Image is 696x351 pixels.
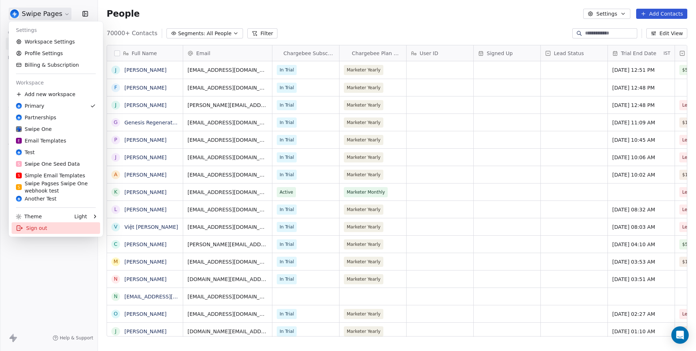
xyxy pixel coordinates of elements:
[18,173,20,178] span: S
[12,77,100,88] div: Workspace
[16,126,22,132] img: swipeone-app-icon.png
[16,160,80,168] div: Swipe One Seed Data
[16,114,56,121] div: Partnerships
[16,102,44,110] div: Primary
[12,48,100,59] a: Profile Settings
[16,149,35,156] div: Test
[74,213,87,220] div: Light
[16,180,96,194] div: Swipe Pagses Swipe One webhook test
[16,103,22,109] img: user_01J93QE9VH11XXZQZDP4TWZEES.jpg
[12,59,100,71] a: Billing & Subscription
[16,115,22,120] img: user_01J93QE9VH11XXZQZDP4TWZEES.jpg
[18,161,20,167] span: S
[16,196,22,202] img: user_01J93QE9VH11XXZQZDP4TWZEES.jpg
[16,137,66,144] div: Email Templates
[12,88,100,100] div: Add new workspace
[18,138,20,144] span: E
[16,125,52,133] div: Swipe One
[16,195,57,202] div: Another Test
[18,185,20,190] span: S
[16,172,85,179] div: Simple Email Templates
[12,36,100,48] a: Workspace Settings
[12,222,100,234] div: Sign out
[16,149,22,155] img: user_01J93QE9VH11XXZQZDP4TWZEES.jpg
[16,213,42,220] div: Theme
[12,24,100,36] div: Settings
